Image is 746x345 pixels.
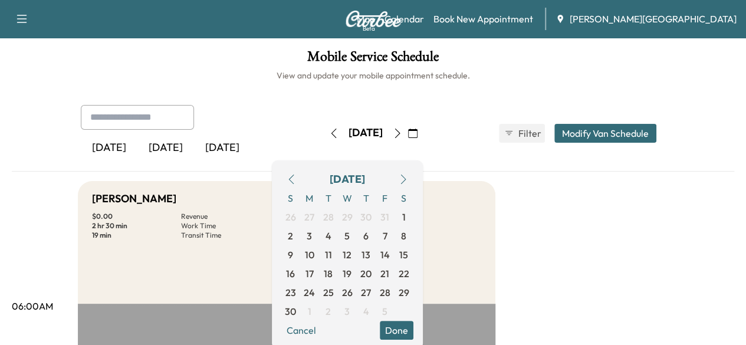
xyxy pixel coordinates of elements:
[92,190,176,207] h5: [PERSON_NAME]
[286,267,295,281] span: 16
[343,248,351,262] span: 12
[344,304,350,318] span: 3
[363,229,369,243] span: 6
[349,126,383,140] div: [DATE]
[323,285,334,300] span: 25
[325,248,332,262] span: 11
[323,210,334,224] span: 28
[363,24,375,33] div: Beta
[382,304,387,318] span: 5
[307,229,312,243] span: 3
[343,267,351,281] span: 19
[380,248,390,262] span: 14
[338,189,357,208] span: W
[399,248,408,262] span: 15
[380,321,413,340] button: Done
[357,12,375,26] a: MapBeta
[399,267,409,281] span: 22
[342,285,353,300] span: 26
[392,212,481,221] p: Revenue
[499,124,545,143] button: Filter
[92,221,181,231] p: 2 hr 30 min
[300,189,319,208] span: M
[399,285,409,300] span: 29
[288,229,293,243] span: 2
[12,50,734,70] h1: Mobile Service Schedule
[305,248,314,262] span: 10
[380,210,389,224] span: 31
[319,189,338,208] span: T
[357,189,376,208] span: T
[92,212,181,221] p: $ 0.00
[181,221,270,231] p: Work Time
[380,267,389,281] span: 21
[360,210,372,224] span: 30
[360,267,372,281] span: 20
[12,299,53,313] p: 06:00AM
[361,285,371,300] span: 27
[344,229,350,243] span: 5
[324,267,333,281] span: 18
[326,229,331,243] span: 4
[363,304,369,318] span: 4
[570,12,737,26] span: [PERSON_NAME][GEOGRAPHIC_DATA]
[181,231,270,240] p: Transit Time
[137,134,194,162] div: [DATE]
[305,267,314,281] span: 17
[281,321,321,340] button: Cancel
[285,285,296,300] span: 23
[92,231,181,240] p: 19 min
[326,304,331,318] span: 2
[384,12,424,26] a: Calendar
[12,70,734,81] h6: View and update your mobile appointment schedule.
[308,304,311,318] span: 1
[288,248,293,262] span: 9
[342,210,353,224] span: 29
[362,248,370,262] span: 13
[285,210,296,224] span: 26
[181,212,270,221] p: Revenue
[330,171,365,188] div: [DATE]
[401,229,406,243] span: 8
[380,285,390,300] span: 28
[285,304,296,318] span: 30
[376,189,395,208] span: F
[281,189,300,208] span: S
[194,134,251,162] div: [DATE]
[433,12,533,26] a: Book New Appointment
[395,189,413,208] span: S
[304,285,315,300] span: 24
[345,11,402,27] img: Curbee Logo
[518,126,540,140] span: Filter
[383,229,387,243] span: 7
[81,134,137,162] div: [DATE]
[402,210,406,224] span: 1
[554,124,656,143] button: Modify Van Schedule
[304,210,314,224] span: 27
